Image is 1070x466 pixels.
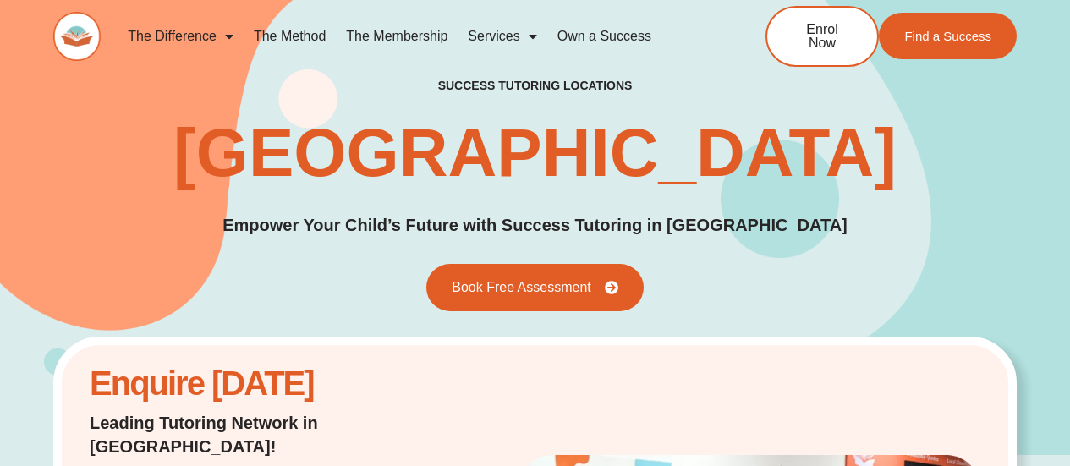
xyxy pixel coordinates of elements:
[765,6,879,67] a: Enrol Now
[458,17,546,56] a: Services
[426,264,644,311] a: Book Free Assessment
[118,17,244,56] a: The Difference
[547,17,661,56] a: Own a Success
[793,23,852,50] span: Enrol Now
[244,17,336,56] a: The Method
[118,17,710,56] nav: Menu
[173,119,897,187] h1: [GEOGRAPHIC_DATA]
[222,212,848,238] p: Empower Your Child’s Future with Success Tutoring in [GEOGRAPHIC_DATA]
[879,13,1017,59] a: Find a Success
[904,30,991,42] span: Find a Success
[452,281,591,294] span: Book Free Assessment
[90,411,403,458] p: Leading Tutoring Network in [GEOGRAPHIC_DATA]!
[336,17,458,56] a: The Membership
[90,373,403,394] h2: Enquire [DATE]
